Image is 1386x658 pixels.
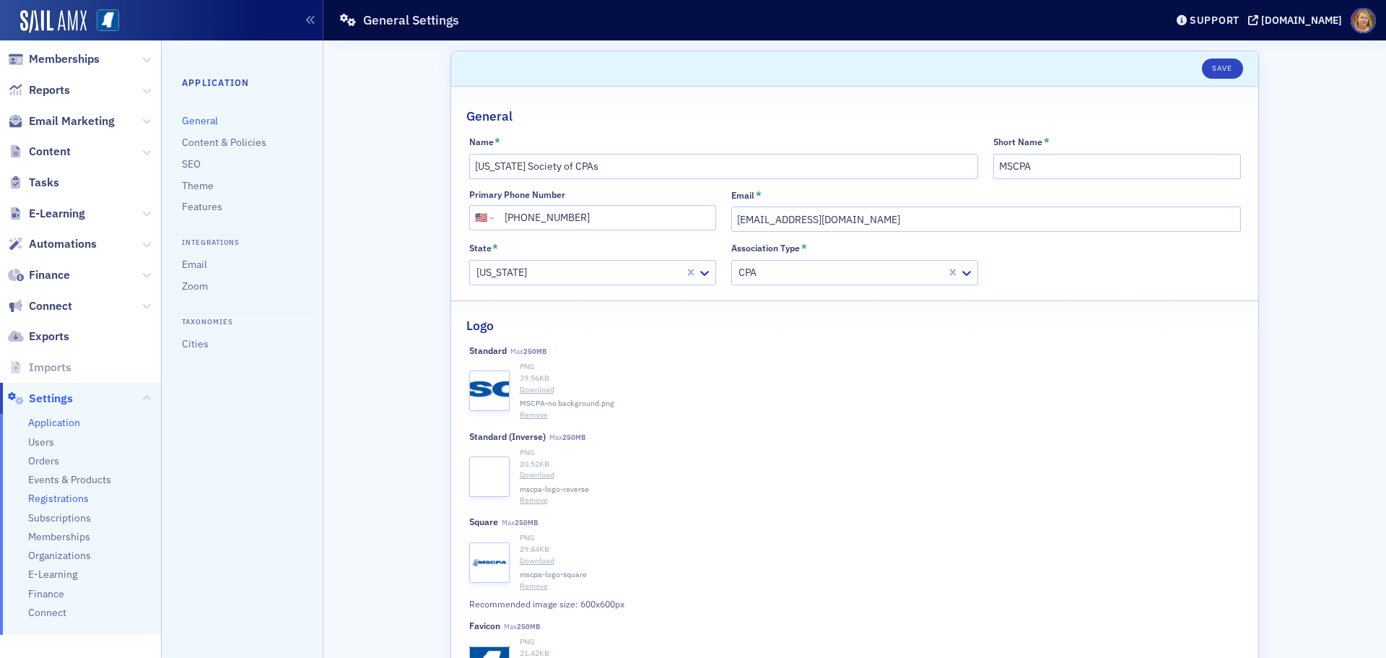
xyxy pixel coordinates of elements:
h1: General Settings [363,12,459,29]
a: Email [182,258,207,271]
span: E-Learning [28,568,77,581]
span: Email Marketing [29,113,115,129]
a: Reports [8,82,70,98]
span: mscpa-logo-reverse [520,484,589,495]
a: Application [28,416,80,430]
abbr: This field is required [756,189,762,202]
div: Short Name [993,137,1042,147]
div: Standard (Inverse) [469,431,546,442]
span: 250MB [515,518,538,527]
a: Finance [28,587,64,601]
h2: General [466,107,513,126]
a: General [182,114,218,127]
button: Save [1202,59,1243,79]
span: 250MB [523,347,546,356]
a: Download [520,384,1241,396]
span: Max [510,347,546,356]
abbr: This field is required [494,136,500,149]
a: Memberships [28,530,90,544]
div: PNG [520,447,1241,459]
abbr: This field is required [801,242,807,255]
a: Download [520,555,1241,567]
span: Finance [29,267,70,283]
a: Content & Policies [182,136,266,149]
h4: Taxonomies [172,313,313,327]
img: SailAMX [20,10,87,33]
button: Remove [520,495,548,506]
a: Automations [8,236,97,252]
a: Tasks [8,175,59,191]
div: PNG [520,636,1241,648]
span: Events & Products [28,473,111,487]
button: Remove [520,410,548,421]
div: Email [731,190,754,201]
a: Email Marketing [8,113,115,129]
a: Organizations [28,549,91,563]
span: Memberships [29,51,100,67]
div: Association Type [731,243,800,254]
span: Settings [29,391,73,407]
a: Download [520,469,1241,481]
a: Content [8,144,71,160]
div: Square [469,516,498,527]
span: E-Learning [29,206,85,222]
img: SailAMX [97,9,119,32]
a: View Homepage [87,9,119,34]
div: Primary Phone Number [469,189,565,200]
span: Imports [29,360,71,376]
a: E-Learning [8,206,85,222]
a: Users [28,436,54,449]
div: Favicon [469,620,500,631]
span: Exports [29,329,69,345]
a: Orders [28,454,59,468]
a: Cities [182,337,209,350]
span: MSCPA-no background.png [520,398,614,410]
abbr: This field is required [492,242,498,255]
span: 250MB [517,622,540,631]
div: Standard [469,345,507,356]
button: [DOMAIN_NAME] [1248,15,1347,25]
div: 20.52 KB [520,459,1241,470]
div: [DOMAIN_NAME] [1261,14,1342,27]
h4: Application [182,76,302,89]
a: Registrations [28,492,89,506]
div: Recommended image size: 600x600px [469,597,954,610]
a: Connect [28,606,66,620]
a: Exports [8,329,69,345]
a: Imports [8,360,71,376]
span: mscpa-logo-square [520,569,587,581]
div: State [469,243,492,254]
span: Connect [29,298,72,314]
button: Remove [520,581,548,592]
span: Profile [1351,8,1376,33]
span: Tasks [29,175,59,191]
abbr: This field is required [1044,136,1050,149]
a: Zoom [182,280,208,293]
h2: Logo [466,316,494,335]
span: Automations [29,236,97,252]
span: Max [549,433,585,442]
span: Max [504,622,540,631]
div: PNG [520,532,1241,544]
a: Connect [8,298,72,314]
span: Content [29,144,71,160]
a: Subscriptions [28,511,91,525]
div: 🇺🇸 [475,210,487,225]
h4: Integrations [172,235,313,248]
div: 29.84 KB [520,544,1241,555]
a: Settings [8,391,73,407]
div: 39.56 KB [520,373,1241,384]
div: PNG [520,361,1241,373]
a: SEO [182,157,201,170]
a: Features [182,200,222,213]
